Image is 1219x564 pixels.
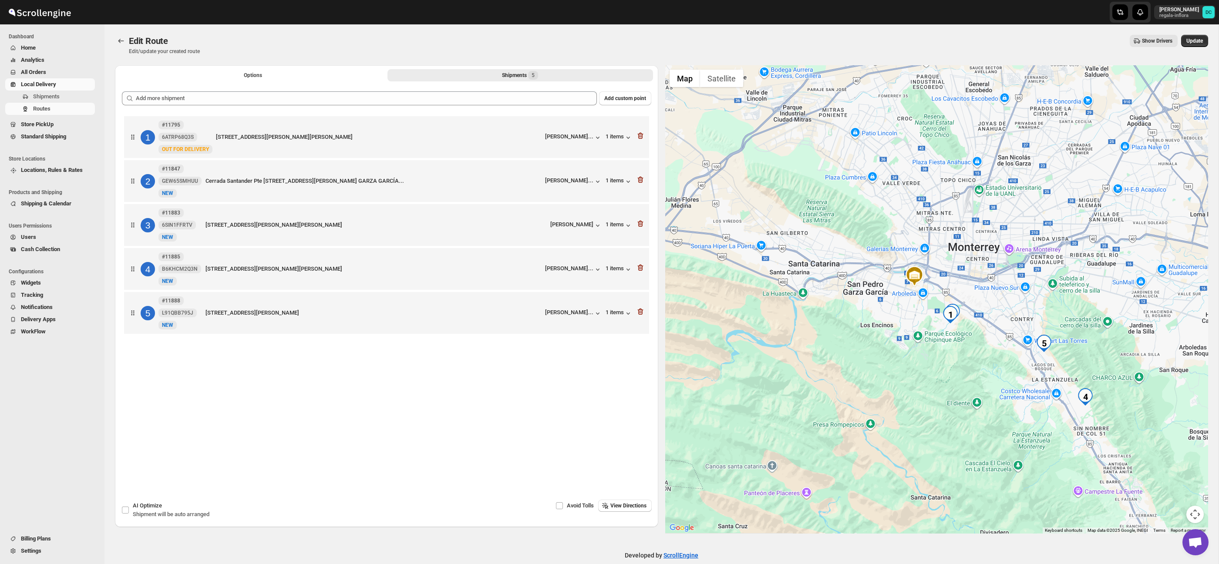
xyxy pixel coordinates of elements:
[129,36,168,46] span: Edit Route
[606,177,633,186] button: 1 items
[1159,6,1199,13] p: [PERSON_NAME]
[610,502,647,509] span: View Directions
[5,289,95,301] button: Tracking
[5,164,95,176] button: Locations, Rules & Rates
[162,265,198,272] span: B6KHCM2Q3N
[5,243,95,255] button: Cash Collection
[545,177,593,184] div: [PERSON_NAME]...
[387,69,653,81] button: Selected Shipments
[545,265,602,274] button: [PERSON_NAME]...
[124,292,649,334] div: 5#11888L91QBB795JNewNEW[STREET_ADDRESS][PERSON_NAME][PERSON_NAME]...1 items
[606,221,633,230] button: 1 items
[133,511,209,517] span: Shipment will be auto arranged
[21,57,44,63] span: Analytics
[604,95,646,102] span: Add custom point
[5,301,95,313] button: Notifications
[670,70,700,87] button: Show street map
[244,72,262,79] span: Options
[606,265,633,274] button: 1 items
[162,254,180,260] b: #11885
[1202,6,1215,18] span: DAVID CORONADO
[1077,388,1094,406] div: 4
[944,304,961,321] div: 2
[141,174,155,188] div: 2
[5,103,95,115] button: Routes
[141,218,155,232] div: 3
[141,306,155,320] div: 5
[5,54,95,66] button: Analytics
[7,1,72,23] img: ScrollEngine
[550,221,602,230] button: [PERSON_NAME]
[598,500,652,512] button: View Directions
[1035,335,1053,352] div: 5
[124,116,649,158] div: 1#117956ATRP68Q3SNewOUT FOR DELIVERY[STREET_ADDRESS][PERSON_NAME][PERSON_NAME][PERSON_NAME]...1 i...
[5,198,95,210] button: Shipping & Calendar
[9,33,98,40] span: Dashboard
[606,133,633,142] button: 1 items
[21,316,56,322] span: Delivery Apps
[124,204,649,246] div: 3#118836SIN1FFRTVNewNEW[STREET_ADDRESS][PERSON_NAME][PERSON_NAME][PERSON_NAME]1 items
[115,84,658,445] div: Selected Shipments
[21,200,71,207] span: Shipping & Calendar
[21,292,43,298] span: Tracking
[162,122,180,128] b: #11795
[21,121,54,128] span: Store PickUp
[667,522,696,534] img: Google
[545,177,602,186] button: [PERSON_NAME]...
[9,222,98,229] span: Users Permissions
[162,298,180,304] b: #11888
[162,210,180,216] b: #11883
[9,189,98,196] span: Products and Shipping
[162,146,209,152] span: OUT FOR DELIVERY
[205,265,542,273] div: [STREET_ADDRESS][PERSON_NAME][PERSON_NAME]
[21,133,66,140] span: Standard Shipping
[162,166,180,172] b: #11847
[1130,35,1178,47] button: Show Drivers
[5,231,95,243] button: Users
[205,177,542,185] div: Cerrada Santander Pte [STREET_ADDRESS][PERSON_NAME] GARZA GARCÍA...
[1154,5,1216,19] button: User menu
[21,167,83,173] span: Locations, Rules & Rates
[5,545,95,557] button: Settings
[21,547,41,554] span: Settings
[1186,506,1204,523] button: Map camera controls
[205,221,547,229] div: [STREET_ADDRESS][PERSON_NAME][PERSON_NAME]
[1159,13,1199,18] p: regala-inflora
[162,178,198,185] span: GEW65SMHUU
[136,91,597,105] input: Add more shipment
[124,248,649,290] div: 4#11885B6KHCM2Q3NNewNEW[STREET_ADDRESS][PERSON_NAME][PERSON_NAME][PERSON_NAME]...1 items
[21,279,41,286] span: Widgets
[5,277,95,289] button: Widgets
[21,328,46,335] span: WorkFlow
[162,222,192,228] span: 6SIN1FFRTV
[1045,527,1082,534] button: Keyboard shortcuts
[545,309,602,318] button: [PERSON_NAME]...
[21,234,36,240] span: Users
[162,234,173,240] span: NEW
[141,262,155,276] div: 4
[162,278,173,284] span: NEW
[1142,37,1172,44] span: Show Drivers
[667,522,696,534] a: Open this area in Google Maps (opens a new window)
[162,309,193,316] span: L91QBB795J
[599,91,651,105] button: Add custom point
[124,160,649,202] div: 2#11847GEW65SMHUUNewNEWCerrada Santander Pte [STREET_ADDRESS][PERSON_NAME] GARZA GARCÍA...[PERSON...
[942,306,959,323] div: 1
[502,71,538,80] div: Shipments
[532,72,535,79] span: 5
[606,309,633,318] div: 1 items
[216,133,542,141] div: [STREET_ADDRESS][PERSON_NAME][PERSON_NAME]
[21,69,46,75] span: All Orders
[21,304,53,310] span: Notifications
[700,70,743,87] button: Show satellite imagery
[129,48,200,55] p: Edit/update your created route
[5,42,95,54] button: Home
[545,265,593,272] div: [PERSON_NAME]...
[1171,528,1206,533] a: Report a map error
[1153,528,1165,533] a: Terms (opens in new tab)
